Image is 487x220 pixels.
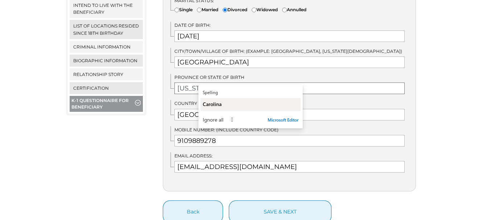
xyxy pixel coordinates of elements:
[252,6,278,13] label: Widowed
[70,96,143,114] button: K-1 Questionnaire for Beneficiary
[174,22,211,28] span: Date of Birth:
[174,8,179,12] input: Single
[223,8,227,12] input: Divorced
[197,6,218,13] label: Married
[223,6,247,13] label: Divorced
[174,101,221,106] span: Country of Birth:
[70,82,143,94] a: Certification
[174,6,193,13] label: Single
[282,6,306,13] label: Annulled
[197,8,202,12] input: Married
[70,55,143,67] a: Biographic Information
[70,41,143,53] a: Criminal Information
[70,20,143,39] a: List of locations resided since 18th birthday
[282,8,287,12] input: Annulled
[252,8,256,12] input: Widowed
[174,75,244,80] span: Province or State of Birth
[174,48,402,54] span: City/Town/Village of Birth: (Example: [GEOGRAPHIC_DATA], [US_STATE][DEMOGRAPHIC_DATA])
[174,127,278,132] span: Mobile Number: (Include country code)
[70,68,143,80] a: Relationship Story
[174,153,212,158] span: Email Address:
